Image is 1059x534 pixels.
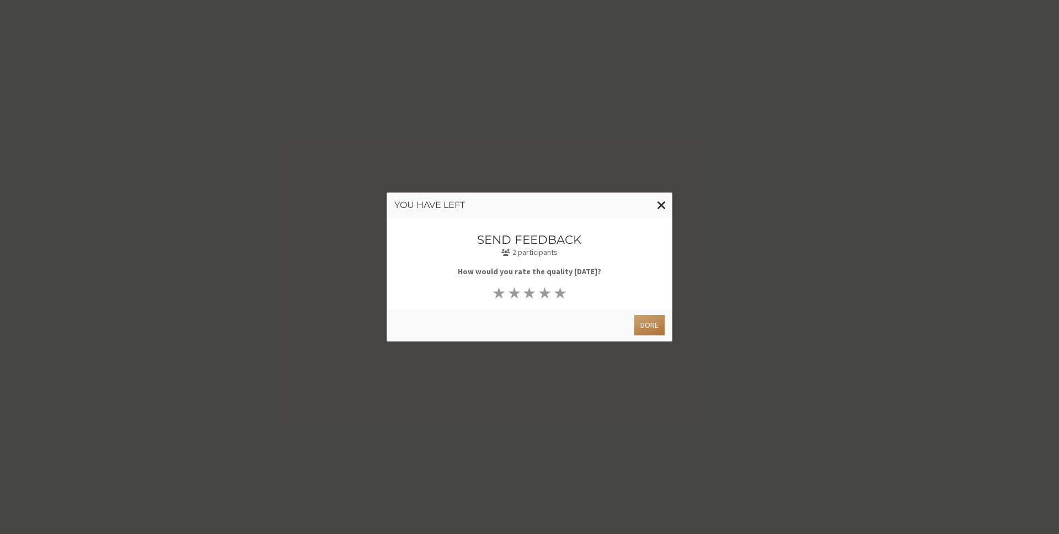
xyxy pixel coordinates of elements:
button: Done [634,315,665,335]
button: Close modal [651,193,672,218]
h3: You have left [394,200,665,210]
b: How would you rate the quality [DATE]? [458,266,601,276]
button: ★ [506,285,522,301]
p: 2 participants [424,247,635,258]
h3: Send feedback [424,233,635,246]
button: ★ [522,285,537,301]
button: ★ [553,285,568,301]
button: ★ [491,285,507,301]
button: ★ [537,285,553,301]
